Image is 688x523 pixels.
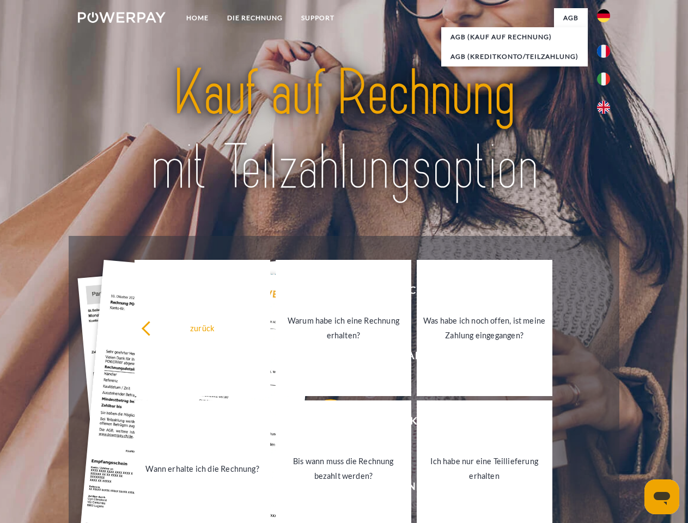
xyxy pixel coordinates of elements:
a: DIE RECHNUNG [218,8,292,28]
img: fr [597,45,610,58]
iframe: Schaltfläche zum Öffnen des Messaging-Fensters [644,479,679,514]
a: AGB (Kreditkonto/Teilzahlung) [441,47,588,66]
img: it [597,72,610,86]
a: Was habe ich noch offen, ist meine Zahlung eingegangen? [417,260,552,396]
div: Warum habe ich eine Rechnung erhalten? [282,313,405,343]
a: AGB (Kauf auf Rechnung) [441,27,588,47]
div: Ich habe nur eine Teillieferung erhalten [423,454,546,483]
div: Wann erhalte ich die Rechnung? [141,461,264,476]
a: agb [554,8,588,28]
div: Bis wann muss die Rechnung bezahlt werden? [282,454,405,483]
a: SUPPORT [292,8,344,28]
div: Was habe ich noch offen, ist meine Zahlung eingegangen? [423,313,546,343]
img: de [597,9,610,22]
img: title-powerpay_de.svg [104,52,584,209]
a: Home [177,8,218,28]
img: logo-powerpay-white.svg [78,12,166,23]
div: zurück [141,320,264,335]
img: en [597,101,610,114]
